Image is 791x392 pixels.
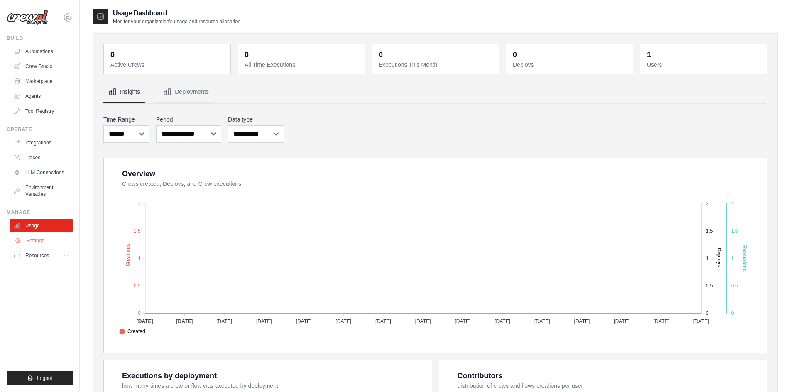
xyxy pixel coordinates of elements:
[138,310,141,316] tspan: 0
[176,319,193,324] tspan: [DATE]
[110,49,115,61] div: 0
[706,201,709,207] tspan: 2
[7,126,73,133] div: Operate
[379,61,494,69] dt: Executions This Month
[296,319,312,324] tspan: [DATE]
[10,45,73,58] a: Automations
[742,245,747,272] text: Executions
[7,371,73,385] button: Logout
[647,61,762,69] dt: Users
[158,81,214,103] button: Deployments
[706,283,713,289] tspan: 0.5
[122,180,757,188] dt: Crews created, Deploys, and Crew executions
[455,319,470,324] tspan: [DATE]
[731,310,734,316] tspan: 0
[134,228,141,234] tspan: 1.5
[256,319,272,324] tspan: [DATE]
[119,328,145,335] span: Created
[614,319,629,324] tspan: [DATE]
[122,382,422,390] dt: how many times a crew or flow was executed by deployment
[103,81,767,103] nav: Tabs
[122,168,155,180] div: Overview
[103,81,145,103] button: Insights
[731,256,734,261] tspan: 1
[495,319,510,324] tspan: [DATE]
[10,249,73,262] button: Resources
[693,319,709,324] tspan: [DATE]
[706,310,709,316] tspan: 0
[647,49,651,61] div: 1
[458,382,757,390] dt: distribution of crews and flows creations per user
[706,256,709,261] tspan: 1
[574,319,590,324] tspan: [DATE]
[706,228,713,234] tspan: 1.5
[113,18,240,25] p: Monitor your organization's usage and resource allocation
[731,228,738,234] tspan: 1.5
[10,75,73,88] a: Marketplace
[10,181,73,201] a: Environment Variables
[245,61,360,69] dt: All Time Executions
[216,319,232,324] tspan: [DATE]
[37,375,52,382] span: Logout
[122,370,217,382] div: Executions by deployment
[716,248,722,267] text: Deploys
[10,90,73,103] a: Agents
[7,35,73,41] div: Build
[513,49,517,61] div: 0
[10,105,73,118] a: Tool Registry
[138,256,141,261] tspan: 1
[513,61,628,69] dt: Deploys
[156,115,221,124] label: Period
[137,319,153,324] tspan: [DATE]
[415,319,431,324] tspan: [DATE]
[245,49,249,61] div: 0
[134,283,141,289] tspan: 0.5
[10,151,73,164] a: Traces
[458,370,503,382] div: Contributors
[336,319,351,324] tspan: [DATE]
[10,136,73,149] a: Integrations
[731,201,734,207] tspan: 2
[375,319,391,324] tspan: [DATE]
[228,115,284,124] label: Data type
[10,219,73,232] a: Usage
[25,252,49,259] span: Resources
[654,319,669,324] tspan: [DATE]
[138,201,141,207] tspan: 2
[534,319,550,324] tspan: [DATE]
[731,283,738,289] tspan: 0.5
[125,243,131,267] text: Creations
[110,61,225,69] dt: Active Crews
[10,166,73,179] a: LLM Connections
[113,8,240,18] h2: Usage Dashboard
[7,10,48,25] img: Logo
[7,209,73,216] div: Manage
[379,49,383,61] div: 0
[103,115,149,124] label: Time Range
[10,60,73,73] a: Crew Studio
[11,234,73,247] a: Settings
